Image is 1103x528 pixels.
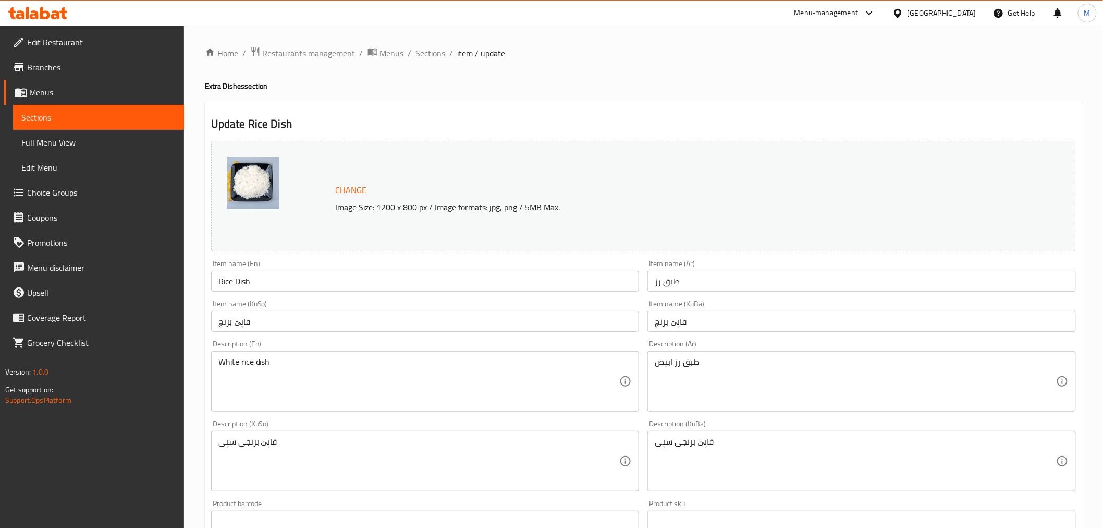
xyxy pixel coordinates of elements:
span: Full Menu View [21,136,176,149]
textarea: طبق رز ابيض [655,357,1056,406]
a: Full Menu View [13,130,184,155]
input: Enter name Ar [647,271,1076,292]
a: Choice Groups [4,180,184,205]
a: Restaurants management [250,46,356,60]
input: Enter name KuBa [647,311,1076,332]
a: Sections [13,105,184,130]
span: Version: [5,365,31,379]
div: Menu-management [794,7,859,19]
span: Coupons [27,211,176,224]
input: Enter name KuSo [211,311,640,332]
span: Menus [380,47,404,59]
a: Edit Restaurant [4,30,184,55]
div: [GEOGRAPHIC_DATA] [908,7,976,19]
a: Grocery Checklist [4,330,184,355]
a: Home [205,47,238,59]
button: Change [332,179,371,201]
span: Choice Groups [27,186,176,199]
li: / [242,47,246,59]
input: Enter name En [211,271,640,292]
a: Sections [416,47,446,59]
a: Menu disclaimer [4,255,184,280]
h4: Extra Dishes section [205,81,1082,91]
span: Restaurants management [263,47,356,59]
a: Menus [367,46,404,60]
nav: breadcrumb [205,46,1082,60]
span: Edit Menu [21,161,176,174]
textarea: قاپێ برنجى سپی [655,437,1056,486]
h2: Update Rice Dish [211,116,1076,132]
span: Branches [27,61,176,74]
span: Edit Restaurant [27,36,176,49]
li: / [450,47,454,59]
p: Image Size: 1200 x 800 px / Image formats: jpg, png / 5MB Max. [332,201,956,213]
span: M [1084,7,1090,19]
span: Grocery Checklist [27,337,176,349]
span: Menu disclaimer [27,261,176,274]
span: Change [336,183,367,198]
span: Upsell [27,286,176,299]
span: Sections [21,111,176,124]
span: Get support on: [5,383,53,397]
span: Coverage Report [27,311,176,324]
a: Promotions [4,230,184,255]
span: 1.0.0 [32,365,48,379]
a: Support.OpsPlatform [5,393,71,407]
textarea: White rice dish [218,357,620,406]
li: / [360,47,363,59]
a: Menus [4,80,184,105]
img: WhatsApp_Image_20250904_a638931185603969649.jpg [227,157,279,209]
a: Upsell [4,280,184,305]
a: Edit Menu [13,155,184,180]
span: Menus [29,86,176,99]
li: / [408,47,412,59]
a: Coverage Report [4,305,184,330]
a: Coupons [4,205,184,230]
a: Branches [4,55,184,80]
span: item / update [458,47,506,59]
span: Promotions [27,236,176,249]
textarea: قاپێ برنجى سپی [218,437,620,486]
